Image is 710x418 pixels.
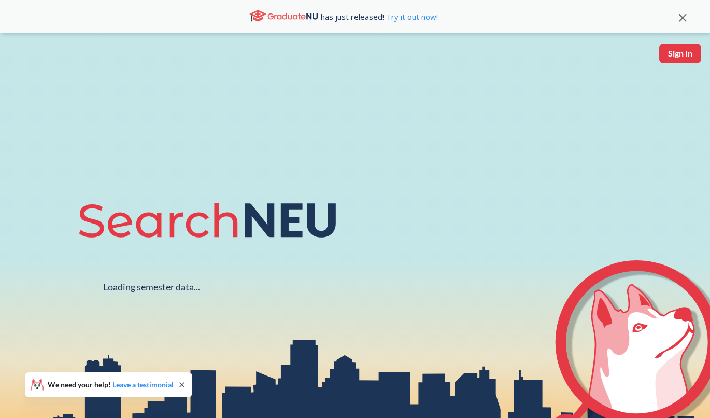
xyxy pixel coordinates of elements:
span: has just released! [321,11,438,22]
img: sandbox logo [10,44,35,75]
button: Sign In [659,44,701,63]
a: Leave a testimonial [112,380,174,389]
div: Loading semester data... [103,281,200,293]
a: Try it out now! [384,11,438,22]
span: We need your help! [48,381,174,388]
a: sandbox logo [10,44,35,78]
